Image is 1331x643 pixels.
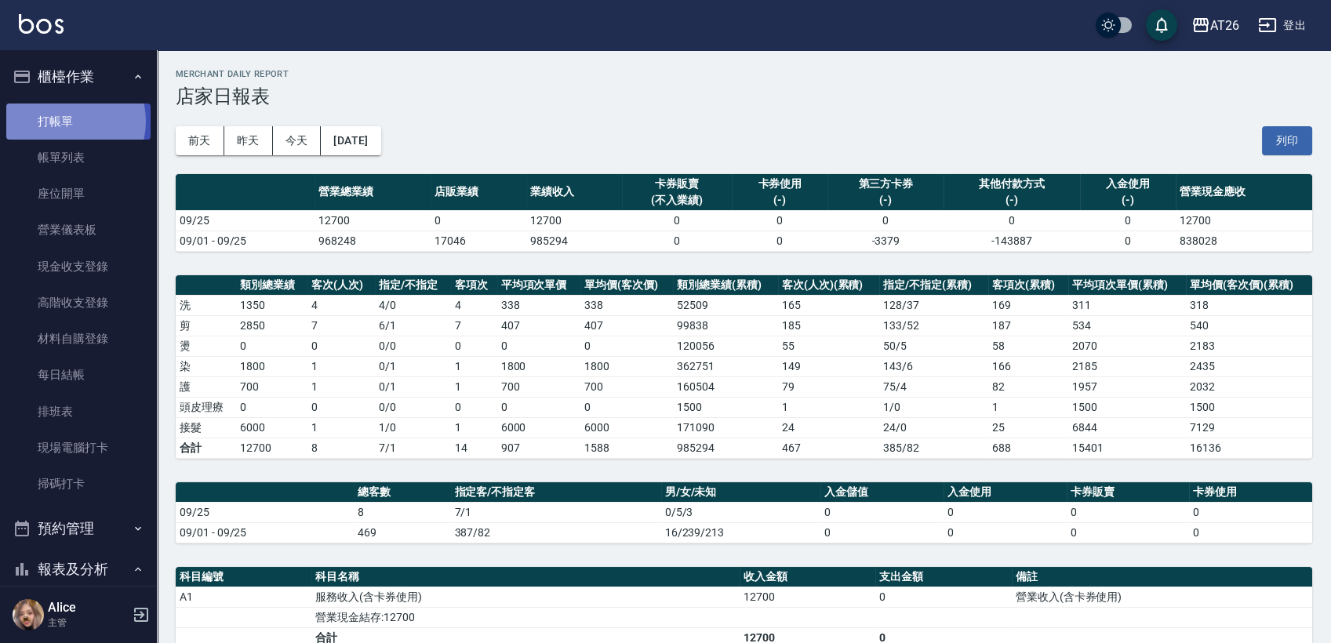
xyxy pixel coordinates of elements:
td: 09/25 [176,502,354,522]
th: 指定/不指定 [375,275,450,296]
td: 4 [451,295,497,315]
td: 染 [176,356,236,376]
a: 現金收支登錄 [6,249,151,285]
th: 卡券使用 [1189,482,1312,503]
td: 1 [451,376,497,397]
td: 171090 [673,417,778,438]
th: 指定/不指定(累積) [879,275,988,296]
td: 0 [1067,522,1190,543]
td: 1 [307,417,375,438]
td: 166 [988,356,1068,376]
td: 0 [944,210,1080,231]
td: 14 [451,438,497,458]
td: 4 [307,295,375,315]
img: Logo [19,14,64,34]
th: 單均價(客次價)(累積) [1186,275,1312,296]
td: 185 [778,315,879,336]
div: (-) [831,192,940,209]
th: 平均項次單價(累積) [1068,275,1186,296]
th: 男/女/未知 [661,482,821,503]
button: 櫃檯作業 [6,56,151,97]
td: 0 [1189,522,1312,543]
div: 卡券販賣 [626,176,728,192]
td: 1500 [1068,397,1186,417]
table: a dense table [176,174,1312,252]
td: 700 [580,376,673,397]
td: 洗 [176,295,236,315]
td: 1 [307,356,375,376]
td: 7129 [1186,417,1312,438]
a: 高階收支登錄 [6,285,151,321]
a: 打帳單 [6,104,151,140]
td: 護 [176,376,236,397]
th: 類別總業績 [236,275,307,296]
td: 0 [827,210,944,231]
td: 362751 [673,356,778,376]
h3: 店家日報表 [176,85,1312,107]
th: 店販業績 [431,174,526,211]
div: (-) [947,192,1076,209]
p: 主管 [48,616,128,630]
div: (-) [1084,192,1172,209]
th: 營業現金應收 [1176,174,1312,211]
td: 160504 [673,376,778,397]
td: 169 [988,295,1068,315]
th: 客項次(累積) [988,275,1068,296]
td: 09/01 - 09/25 [176,522,354,543]
td: 合計 [176,438,236,458]
td: 1800 [497,356,581,376]
td: 907 [497,438,581,458]
td: 50 / 5 [879,336,988,356]
td: 387/82 [451,522,661,543]
button: [DATE] [321,126,380,155]
td: 0 [1189,502,1312,522]
td: 服務收入(含卡券使用) [311,587,740,607]
td: 0 [1067,502,1190,522]
td: 2850 [236,315,307,336]
th: 入金使用 [944,482,1067,503]
td: 7 [451,315,497,336]
td: 1350 [236,295,307,315]
td: 338 [580,295,673,315]
td: 0 [820,502,944,522]
th: 業績收入 [526,174,622,211]
a: 座位開單 [6,176,151,212]
td: 0 [451,336,497,356]
td: 1 / 0 [375,417,450,438]
td: 407 [580,315,673,336]
th: 備註 [1012,567,1312,587]
td: 12700 [1176,210,1312,231]
td: 1 [307,376,375,397]
td: 75 / 4 [879,376,988,397]
td: 12700 [315,210,431,231]
td: 7/1 [451,502,661,522]
td: 16/239/213 [661,522,821,543]
div: AT26 [1210,16,1239,35]
td: 0/5/3 [661,502,821,522]
td: 407 [497,315,581,336]
td: 143 / 6 [879,356,988,376]
td: 700 [236,376,307,397]
th: 科目名稱 [311,567,740,587]
td: 2032 [1186,376,1312,397]
td: 1800 [580,356,673,376]
a: 掃碼打卡 [6,466,151,502]
td: 968248 [315,231,431,251]
td: 營業現金結存:12700 [311,607,740,627]
td: 16136 [1186,438,1312,458]
td: 24 / 0 [879,417,988,438]
td: 7/1 [375,438,450,458]
td: 2435 [1186,356,1312,376]
td: 469 [354,522,450,543]
td: 15401 [1068,438,1186,458]
th: 指定客/不指定客 [451,482,661,503]
td: 0 [944,522,1067,543]
td: 0 [732,210,827,231]
th: 收入金額 [740,567,875,587]
td: 0 / 1 [375,376,450,397]
td: -143887 [944,231,1080,251]
td: 剪 [176,315,236,336]
td: 0 [497,397,581,417]
td: 1800 [236,356,307,376]
td: 311 [1068,295,1186,315]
